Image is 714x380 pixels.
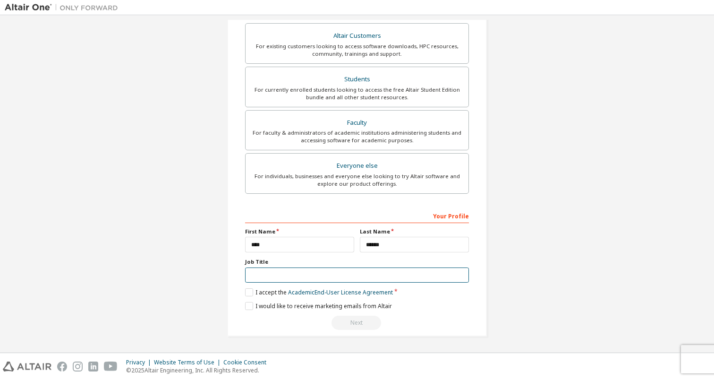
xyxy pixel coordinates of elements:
p: © 2025 Altair Engineering, Inc. All Rights Reserved. [126,366,272,374]
div: For faculty & administrators of academic institutions administering students and accessing softwa... [251,129,463,144]
div: Cookie Consent [223,359,272,366]
div: Students [251,73,463,86]
img: altair_logo.svg [3,362,51,371]
div: For currently enrolled students looking to access the free Altair Student Edition bundle and all ... [251,86,463,101]
div: For existing customers looking to access software downloads, HPC resources, community, trainings ... [251,43,463,58]
div: For individuals, businesses and everyone else looking to try Altair software and explore our prod... [251,173,463,188]
label: I would like to receive marketing emails from Altair [245,302,392,310]
img: instagram.svg [73,362,83,371]
div: Your Profile [245,208,469,223]
label: Job Title [245,258,469,266]
div: Everyone else [251,159,463,173]
img: youtube.svg [104,362,118,371]
div: Privacy [126,359,154,366]
div: Read and acccept EULA to continue [245,316,469,330]
img: facebook.svg [57,362,67,371]
div: Website Terms of Use [154,359,223,366]
div: Altair Customers [251,29,463,43]
label: Last Name [360,228,469,235]
a: Academic End-User License Agreement [288,288,393,296]
div: Faculty [251,116,463,130]
label: First Name [245,228,354,235]
img: Altair One [5,3,123,12]
label: I accept the [245,288,393,296]
img: linkedin.svg [88,362,98,371]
